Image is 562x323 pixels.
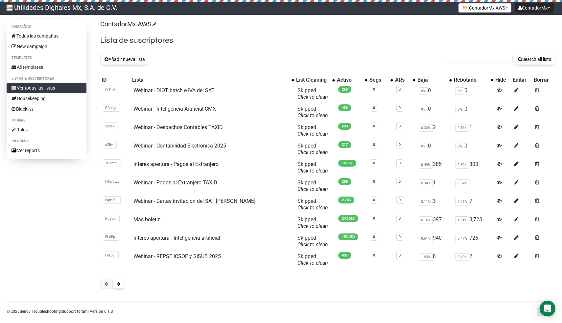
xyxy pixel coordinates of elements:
span: DAn4g.. [103,104,120,112]
a: Troubleshooting [32,309,61,314]
th: Editar: No sort applied, sorting is disabled [511,75,532,85]
a: 0 [399,87,401,92]
div: Rebotado [454,77,487,83]
th: ARs: No sort applied, activate to apply an ascending sort [394,75,416,85]
p: © 2025 | | | Version 6.1.3 [7,308,113,315]
a: 0 [399,253,401,257]
a: 0 [399,235,401,239]
a: 0 [373,216,375,221]
th: Hide: No sort applied, sorting is disabled [494,75,511,85]
td: 0 [416,85,453,103]
span: Skipped [297,143,328,155]
td: 0 [416,103,453,121]
a: 0 [399,198,401,202]
a: 0 [399,179,401,184]
a: Webinar - Despachos Contables TAXID [133,124,223,130]
div: Baja [417,77,446,83]
button: ContadorMx [515,3,554,13]
th: Rebotado: No sort applied, activate to apply an ascending sort [453,75,494,85]
span: 0% [419,87,428,95]
span: 0.33% [419,124,433,132]
a: Webinar - Inteligencia Artificial CMX [133,106,216,112]
th: Lista: No sort applied, activate to apply an ascending sort [131,75,295,85]
a: 0 [399,124,401,128]
span: 0.49% [419,161,433,169]
td: 1 [453,121,494,140]
span: REs3q.. [103,215,120,222]
th: List Cleaning: No sort applied, activate to apply an ascending sort [295,75,336,85]
img: 214e50dfb8bad0c36716e81a4a6f82d2 [7,5,12,11]
div: ID [102,77,129,83]
a: 0 [399,143,401,147]
a: Click to clean [297,131,328,137]
span: Fgm89.. [103,196,121,204]
td: 0 [453,103,494,121]
td: 397 [416,214,453,232]
li: Others [7,117,86,124]
th: Activo: No sort applied, activate to apply an ascending sort [336,75,368,85]
a: Click to clean [297,186,328,192]
div: Lista [132,77,288,83]
a: Click to clean [297,168,328,174]
span: 0.39% [455,161,469,169]
div: Activo [337,77,362,83]
span: jV1nG.. [103,86,119,93]
h2: Lista de suscriptores [100,35,555,46]
a: 0 [399,106,401,110]
div: List Cleaning [296,77,329,83]
a: Click to clean [297,112,328,119]
th: Segs: No sort applied, activate to apply an ascending sort [368,75,393,85]
li: Templates [7,54,86,62]
span: 0.25% [455,198,469,205]
a: Webinar - REPSE ICSOE y SISUB 2025 [133,253,221,259]
span: H9wBw.. [103,178,121,185]
a: 0 [373,179,375,184]
span: 1.51% [455,216,469,224]
a: Support forum [62,309,88,314]
span: 0.34% [455,179,469,187]
td: 0 [416,140,453,158]
span: 0.17% [455,124,469,132]
span: Skipped [297,161,328,174]
td: 8 [416,251,453,269]
span: 0.16% [419,216,433,224]
button: Añadir nueva lista [100,54,149,65]
span: Skipped [297,106,328,119]
span: Skipped [297,253,328,266]
a: Ver todas las listas [7,83,86,93]
td: 3,723 [453,214,494,232]
span: 2v9sk.. [103,122,119,130]
a: 0 [373,235,375,239]
span: 0% [419,106,428,113]
a: Click to clean [297,241,328,248]
button: ContadorMx AWS [458,3,511,13]
span: Skipped [297,198,328,211]
th: Baja: No sort applied, activate to apply an ascending sort [416,75,453,85]
a: Más boletin [133,216,161,223]
span: 0.34% [419,179,433,187]
a: Click to clean [297,204,328,211]
span: 289 [338,178,351,185]
div: Editar [513,77,531,83]
img: favicons [462,5,467,10]
span: 0% [455,143,464,150]
a: New campaign [7,41,86,52]
span: Skipped [297,216,328,229]
div: Open Intercom Messenger [540,301,555,316]
a: 0 [373,143,375,147]
li: Informes [7,137,86,145]
a: Click to clean [297,260,328,266]
a: 0 [373,161,375,165]
span: 0.49% [455,253,469,261]
span: 0% [455,106,464,113]
a: 0 [373,253,375,257]
div: ARs [395,77,410,83]
a: Interes apertura - Pagos al Extranjero [133,161,219,167]
a: Click to clean [297,94,328,100]
td: 726 [453,232,494,251]
a: Todas las campañas [7,31,86,41]
a: Webinar - Cartas invitación del SAT [PERSON_NAME] [133,198,255,204]
span: 407 [338,252,351,259]
a: 0 [373,124,375,128]
span: q2ljv.. [103,141,117,148]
